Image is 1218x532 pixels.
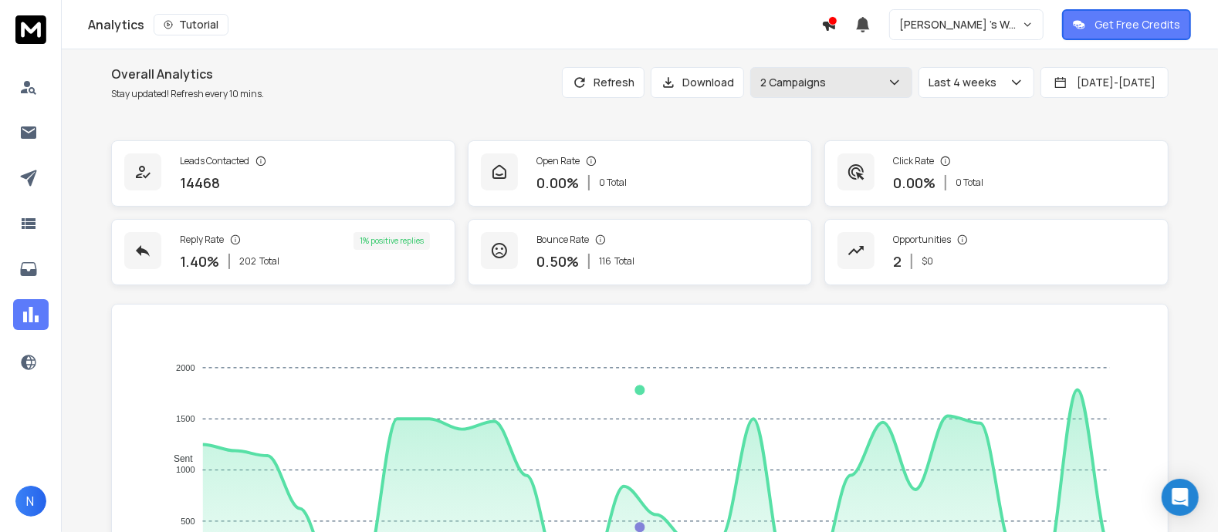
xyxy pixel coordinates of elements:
p: Last 4 weeks [929,75,1003,90]
button: Get Free Credits [1062,9,1191,40]
button: Download [651,67,744,98]
p: Leads Contacted [180,155,249,167]
p: 14468 [180,172,220,194]
a: Open Rate0.00%0 Total [468,140,812,207]
tspan: 1000 [176,465,195,474]
a: Click Rate0.00%0 Total [824,140,1169,207]
tspan: 1500 [176,414,195,423]
div: 1 % positive replies [354,232,430,250]
a: Opportunities2$0 [824,219,1169,285]
p: Bounce Rate [536,234,589,246]
tspan: 500 [181,517,195,526]
tspan: 2000 [176,363,195,372]
h1: Overall Analytics [111,65,264,83]
a: Bounce Rate0.50%116Total [468,219,812,285]
button: [DATE]-[DATE] [1040,67,1169,98]
p: Opportunities [893,234,951,246]
p: $ 0 [922,255,933,268]
p: Download [682,75,734,90]
p: 1.40 % [180,251,219,272]
p: Refresh [594,75,634,90]
p: Get Free Credits [1095,17,1180,32]
p: 0.00 % [893,172,935,194]
a: Reply Rate1.40%202Total1% positive replies [111,219,455,285]
div: Analytics [88,14,821,35]
button: Tutorial [154,14,228,35]
p: 0.00 % [536,172,579,194]
span: Sent [162,453,193,464]
span: Total [614,255,634,268]
p: Click Rate [893,155,934,167]
p: 2 [893,251,902,272]
button: Refresh [562,67,645,98]
p: Open Rate [536,155,580,167]
span: 116 [599,255,611,268]
p: Reply Rate [180,234,224,246]
p: Stay updated! Refresh every 10 mins. [111,88,264,100]
a: Leads Contacted14468 [111,140,455,207]
button: N [15,486,46,517]
span: Total [259,255,279,268]
p: 0 Total [599,177,627,189]
p: 0 Total [956,177,983,189]
p: 2 Campaigns [760,75,832,90]
p: [PERSON_NAME] 's Workspace [899,17,1022,32]
span: 202 [239,255,256,268]
p: 0.50 % [536,251,579,272]
div: Open Intercom Messenger [1162,479,1199,516]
